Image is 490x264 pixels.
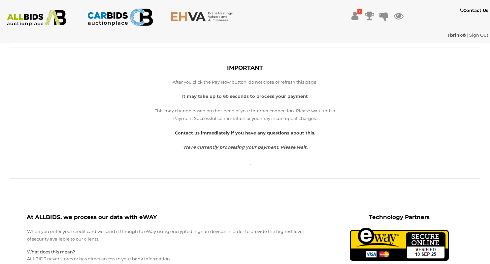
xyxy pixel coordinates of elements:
[27,249,309,254] h5: What does this mean?
[27,255,309,263] p: ALLBIDS never stores or has direct access to your bank information.
[155,107,336,123] p: This may change based on the speed of your internet connection. Please wait until a Payment Succe...
[357,9,362,15] i: !
[460,7,490,14] a: Contact Us
[170,12,236,22] img: EHVA.com.au
[447,32,466,38] strong: Tbrink
[87,7,153,28] img: CARBIDS.com.au
[155,78,336,86] p: After you click the Pay Now button, do not close or refresh this page.
[227,64,263,71] b: IMPORTANT
[469,32,488,38] a: Sign Out
[350,228,449,261] img: eWAY Payment Gateway
[467,32,468,38] span: |
[27,228,309,243] p: When you enter your credit card we send it through to eWay using encrypted Ingrian devices in ord...
[350,10,360,22] a: !
[182,94,308,99] strong: It may take up to 60 seconds to process your payment
[447,32,467,38] a: Tbrink
[183,144,308,150] i: We're currently processing your payment. Please wait.
[175,130,315,135] a: Contact us immediately if you have any questions about this.
[4,10,70,26] img: ALLBIDS.com.au
[460,8,488,13] b: Contact Us
[369,214,430,220] b: Technology Partners
[27,214,157,220] b: At ALLBIDS, we process our data with eWAY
